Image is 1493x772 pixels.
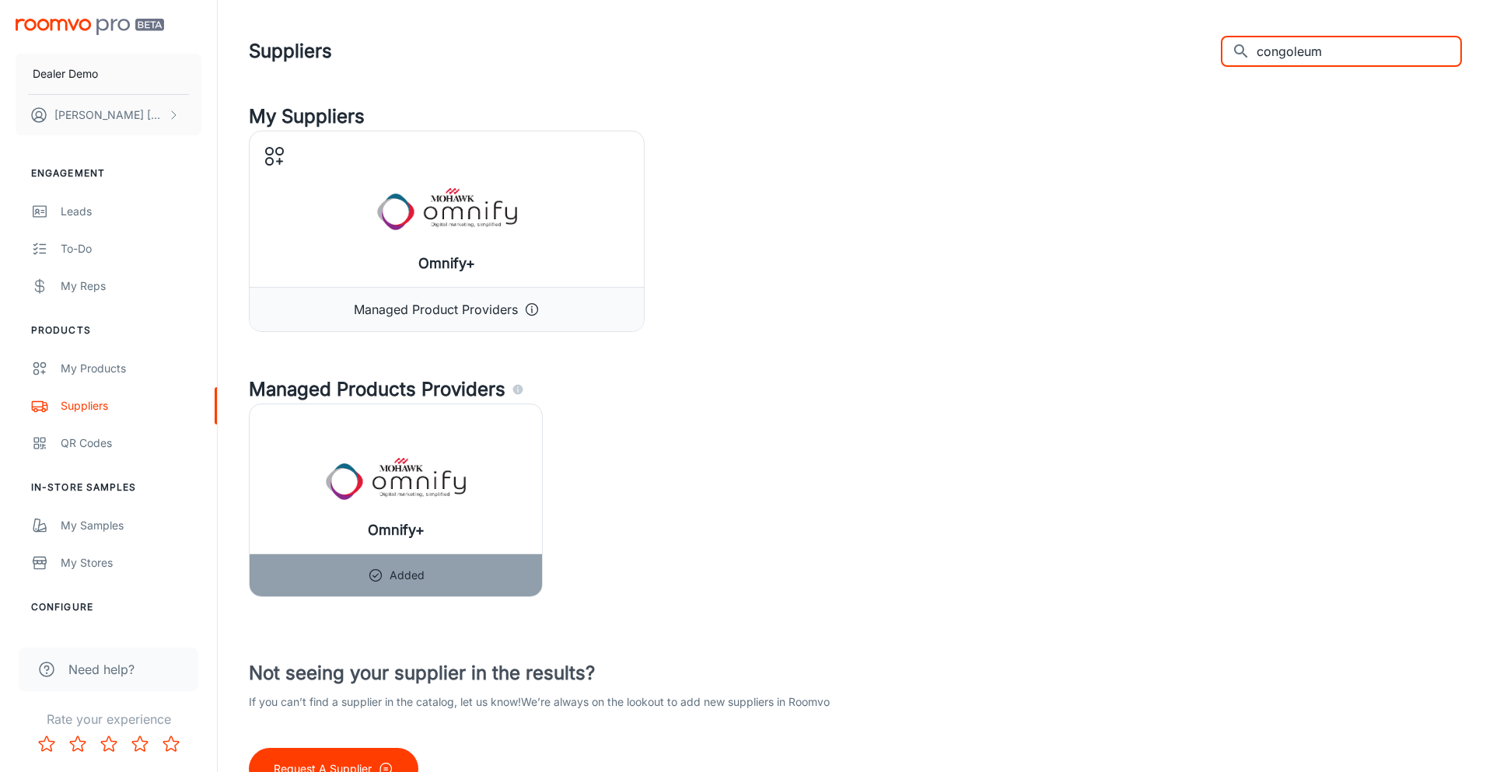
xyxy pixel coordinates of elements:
p: Dealer Demo [33,65,98,82]
button: Dealer Demo [16,54,201,94]
h4: Managed Products Providers [249,376,1462,403]
img: Omnify+ [377,178,517,240]
span: Need help? [68,660,135,679]
div: My Stores [61,554,201,571]
div: To-do [61,240,201,257]
h1: Suppliers [249,37,332,65]
p: [PERSON_NAME] [PERSON_NAME] [54,107,164,124]
div: Agencies and suppliers who work with us to automatically identify the specific products you carry [512,376,524,403]
h4: My Suppliers [249,103,1462,131]
img: Roomvo PRO Beta [16,19,164,35]
button: Rate 1 star [31,728,62,760]
img: Omnify+ [326,448,466,510]
div: My Products [61,360,201,377]
p: Managed Product Providers [354,300,518,319]
p: Added [390,567,425,584]
div: My Samples [61,517,201,534]
div: Leads [61,203,201,220]
p: Rate your experience [12,710,205,728]
h6: Omnify+ [418,253,475,274]
input: Search all suppliers... [1257,36,1462,67]
h4: Not seeing your supplier in the results? [249,659,855,687]
button: Rate 3 star [93,728,124,760]
div: Suppliers [61,397,201,414]
div: My Reps [61,278,201,295]
button: Rate 5 star [156,728,187,760]
button: [PERSON_NAME] [PERSON_NAME] [16,95,201,135]
h6: Omnify+ [368,519,425,541]
p: If you can’t find a supplier in the catalog, let us know! We’re always on the lookout to add new ... [249,693,855,711]
button: Rate 2 star [62,728,93,760]
button: Rate 4 star [124,728,156,760]
div: QR Codes [61,435,201,452]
